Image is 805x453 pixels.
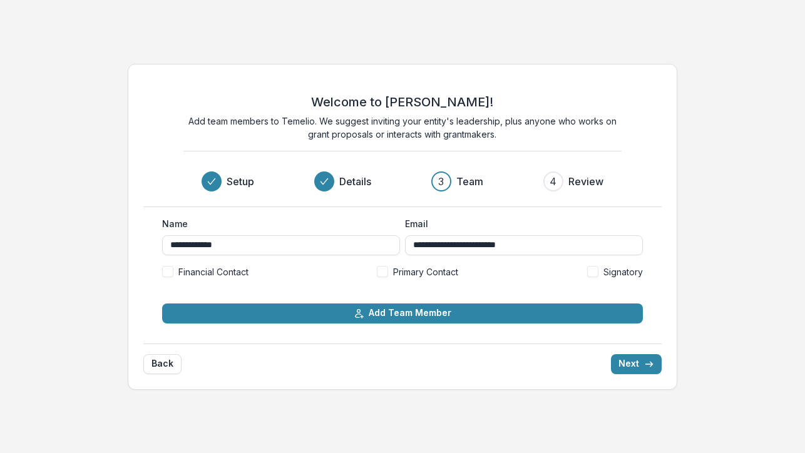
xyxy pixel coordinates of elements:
h3: Setup [227,174,254,189]
button: Next [611,354,662,374]
label: Email [405,217,635,230]
h3: Review [568,174,603,189]
label: Name [162,217,392,230]
div: Progress [202,171,603,191]
button: Add Team Member [162,303,643,323]
p: Add team members to Temelio. We suggest inviting your entity's leadership, plus anyone who works ... [183,115,622,141]
button: Back [143,354,182,374]
span: Financial Contact [178,265,249,278]
span: Signatory [603,265,643,278]
h2: Welcome to [PERSON_NAME]! [311,94,493,109]
div: 3 [438,174,444,189]
div: 4 [550,174,556,189]
h3: Team [456,174,483,189]
h3: Details [339,174,371,189]
span: Primary Contact [393,265,458,278]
